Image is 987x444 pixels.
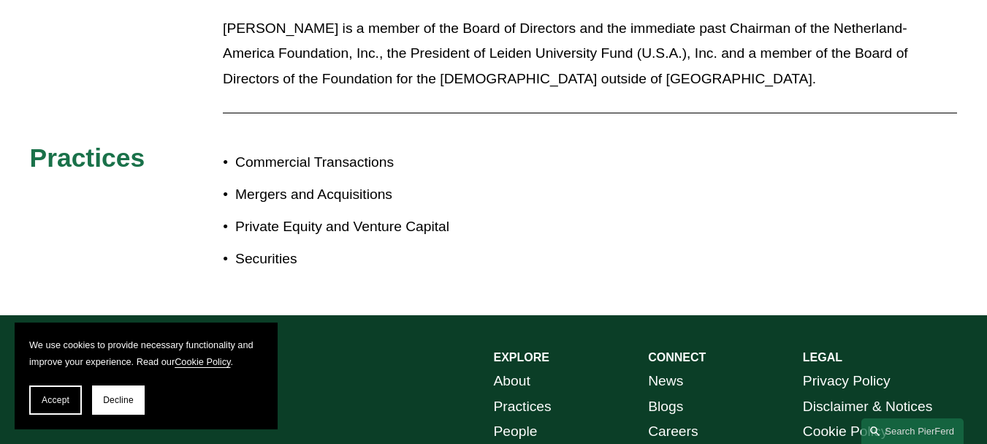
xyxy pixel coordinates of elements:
[235,247,493,272] p: Securities
[29,337,263,371] p: We use cookies to provide necessary functionality and improve your experience. Read our .
[235,214,493,240] p: Private Equity and Venture Capital
[223,16,957,92] p: [PERSON_NAME] is a member of the Board of Directors and the immediate past Chairman of the Nether...
[494,369,530,394] a: About
[803,394,932,420] a: Disclaimer & Notices
[30,143,145,173] span: Practices
[42,395,69,405] span: Accept
[803,351,842,364] strong: LEGAL
[494,394,552,420] a: Practices
[235,150,493,176] p: Commercial Transactions
[861,418,964,444] a: Search this site
[648,351,706,364] strong: CONNECT
[175,356,230,367] a: Cookie Policy
[29,385,82,415] button: Accept
[15,323,278,429] section: Cookie banner
[803,369,891,394] a: Privacy Policy
[103,395,134,405] span: Decline
[235,182,493,208] p: Mergers and Acquisitions
[648,394,683,420] a: Blogs
[494,351,549,364] strong: EXPLORE
[648,369,683,394] a: News
[92,385,145,415] button: Decline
